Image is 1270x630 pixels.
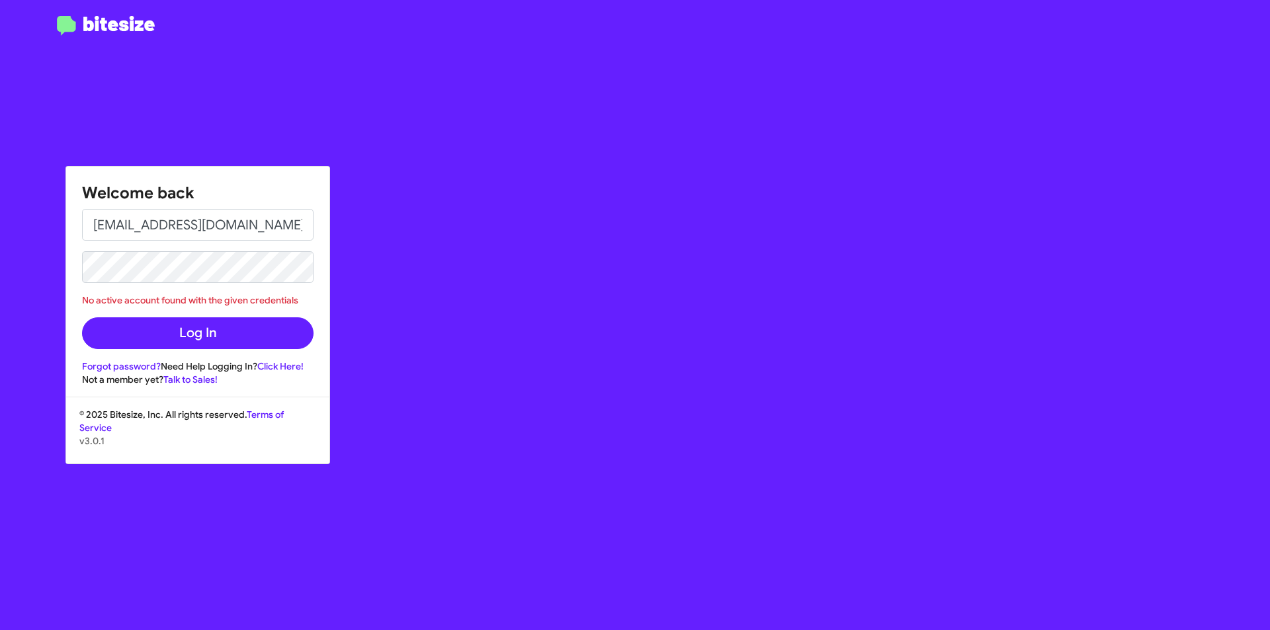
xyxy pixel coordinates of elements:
a: Talk to Sales! [163,374,218,385]
h1: Welcome back [82,182,314,204]
div: © 2025 Bitesize, Inc. All rights reserved. [66,408,329,463]
div: No active account found with the given credentials [82,294,314,307]
div: Not a member yet? [82,373,314,386]
input: Verified by Zero Phishing [82,209,314,241]
a: Click Here! [257,360,304,372]
p: v3.0.1 [79,434,316,448]
button: Log In [82,317,314,349]
div: Need Help Logging In? [82,360,314,373]
a: Forgot password? [82,360,161,372]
